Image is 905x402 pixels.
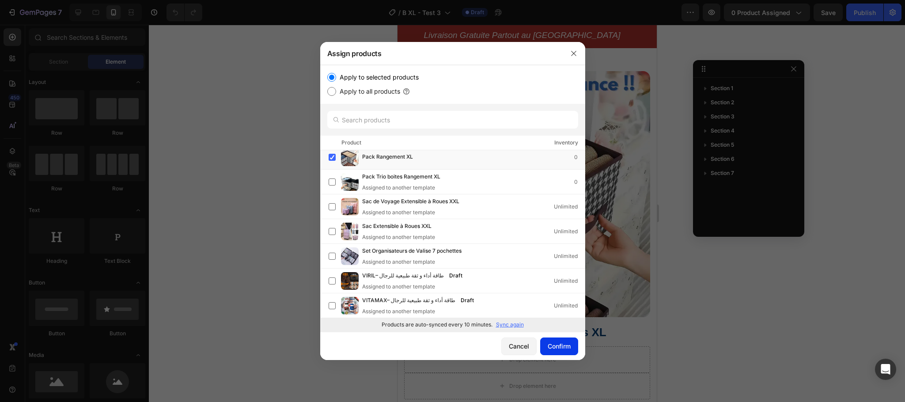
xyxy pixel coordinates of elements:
[362,152,413,162] span: Pack Rangement XL
[574,178,585,186] div: 0
[457,296,477,305] div: Draft
[362,271,444,281] span: VIRIL– طاقة أداء و ثقة طبيعية للرجال
[362,222,432,231] span: Sac Extensible à Roues XXL
[7,46,253,292] img: gempages_570197799820330208-30a46b35-cce6-4341-b238-e715df866e3c.webp
[327,111,578,129] input: Search products
[320,42,562,65] div: Assign products
[112,358,159,365] div: Drop element here
[554,277,585,285] div: Unlimited
[341,247,359,265] img: product-img
[362,184,454,192] div: Assigned to another template
[362,258,476,266] div: Assigned to another template
[341,173,359,191] img: product-img
[362,197,459,207] span: Sac de Voyage Extensible à Roues XXL
[554,202,585,211] div: Unlimited
[875,359,896,380] div: Open Intercom Messenger
[362,296,455,306] span: VITAMAX– طاقة أداء و ثقة طبيعية للرجال
[554,227,585,236] div: Unlimited
[7,4,242,17] h2: Livraison Gratuite Partout au [GEOGRAPHIC_DATA]
[501,338,537,355] button: Cancel
[382,321,492,329] p: Products are auto-synced every 10 minutes.
[250,4,485,19] h2: 🔄 Retour Facile sous 7 Jours
[548,341,571,351] div: Confirm
[336,86,400,97] label: Apply to all products
[554,301,585,310] div: Unlimited
[554,252,585,261] div: Unlimited
[509,341,529,351] div: Cancel
[341,297,359,315] img: product-img
[7,300,253,316] h2: Pack Rangement 3 Boites XL
[341,272,359,290] img: product-img
[341,138,361,147] div: Product
[362,209,473,216] div: Assigned to another template
[496,321,524,329] p: Sync again
[554,138,578,147] div: Inventory
[336,72,419,83] label: Apply to selected products
[341,223,359,240] img: product-img
[362,172,440,182] span: Pack Trio boites Rangement XL
[446,271,466,280] div: Draft
[540,338,578,355] button: Confirm
[341,148,359,166] img: product-img
[362,283,480,291] div: Assigned to another template
[320,65,585,332] div: />
[112,331,159,338] div: Drop element here
[341,198,359,216] img: product-img
[362,233,446,241] div: Assigned to another template
[574,153,585,162] div: 0
[362,307,492,315] div: Assigned to another template
[362,247,462,256] span: Set Organisateurs de Valise 7 pochettes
